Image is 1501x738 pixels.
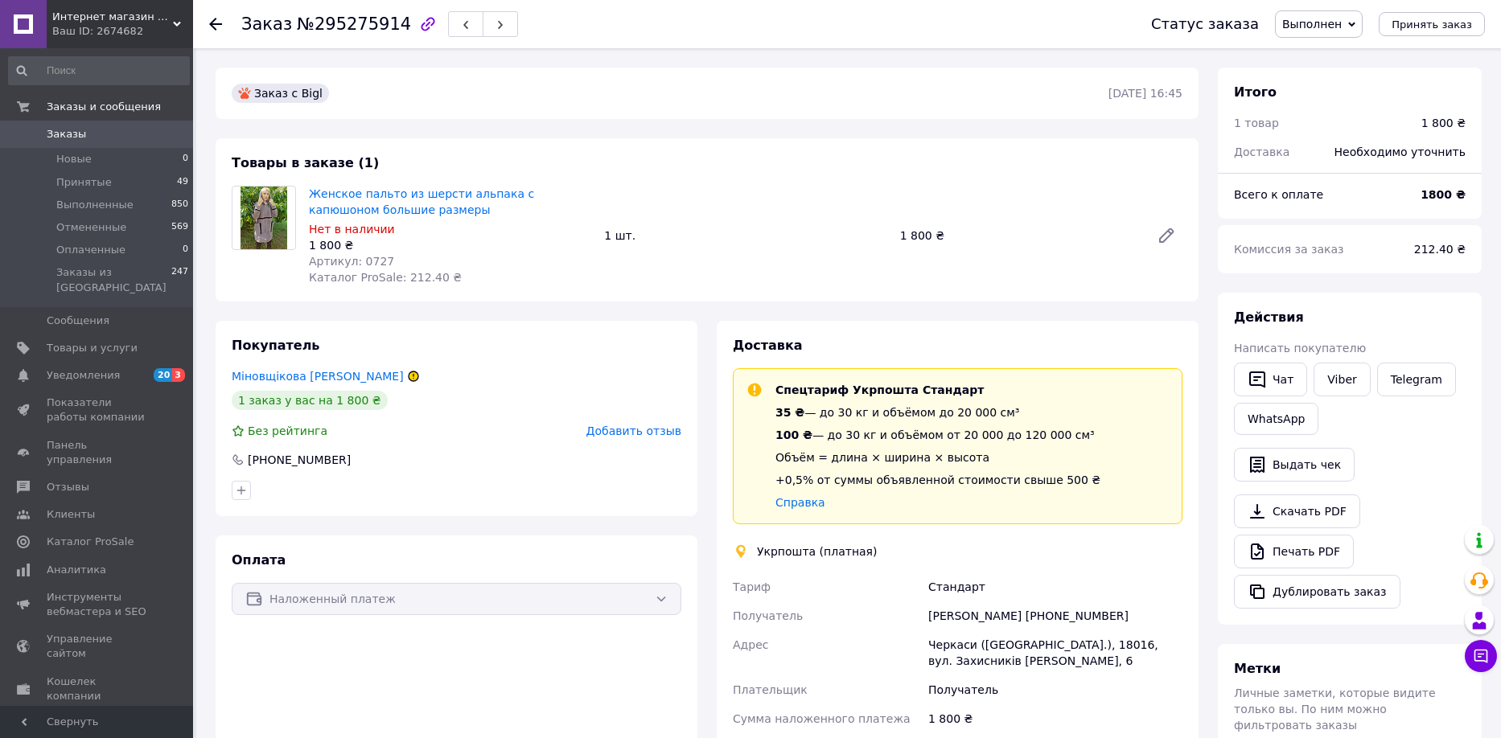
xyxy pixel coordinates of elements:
span: Без рейтинга [248,424,327,437]
div: Вернуться назад [209,16,222,32]
time: [DATE] 16:45 [1108,87,1182,100]
div: Получатель [925,675,1186,704]
a: Telegram [1377,363,1456,396]
span: 850 [171,198,188,212]
a: Печать PDF [1234,535,1354,568]
div: 1 шт. [598,224,893,247]
span: 0 [183,152,188,166]
a: Женское пальто из шерсти альпака с капюшоном большие размеры [309,187,534,216]
span: Действия [1234,310,1304,325]
span: Оплаченные [56,243,125,257]
div: 1 800 ₴ [894,224,1144,247]
span: 569 [171,220,188,235]
a: Скачать PDF [1234,494,1360,528]
span: Добавить отзыв [586,424,681,437]
div: 1 800 ₴ [1421,115,1466,131]
div: Необходимо уточнить [1325,134,1475,170]
span: Управление сайтом [47,632,149,661]
span: Итого [1234,84,1277,100]
span: Плательщик [733,683,808,696]
span: Покупатель [232,338,319,353]
div: — до 30 кг и объёмом до 20 000 см³ [775,404,1100,420]
span: Нет в наличии [309,223,395,236]
span: Уведомления [47,368,120,383]
span: 1 товар [1234,117,1279,129]
span: Тариф [733,580,771,593]
a: Viber [1314,363,1370,396]
div: 1 800 ₴ [925,704,1186,733]
div: 1 заказ у вас на 1 800 ₴ [232,391,388,410]
span: 212.40 ₴ [1414,243,1466,256]
span: Личные заметки, которые видите только вы. По ним можно фильтровать заказы [1234,687,1436,732]
span: Каталог ProSale: 212.40 ₴ [309,271,462,284]
span: Принятые [56,175,112,190]
span: Товары в заказе (1) [232,155,379,170]
div: +0,5% от суммы объявленной стоимости свыше 500 ₴ [775,472,1100,488]
span: Комиссия за заказ [1234,243,1344,256]
span: 0 [183,243,188,257]
span: Заказы из [GEOGRAPHIC_DATA] [56,265,171,294]
div: Черкаси ([GEOGRAPHIC_DATA].), 18016, вул. Захисників [PERSON_NAME], 6 [925,630,1186,675]
span: Доставка [733,338,803,353]
span: 35 ₴ [775,406,804,419]
span: Заказ [241,14,292,34]
span: Инструменты вебмастера и SEO [47,590,149,619]
a: WhatsApp [1234,403,1318,435]
div: Укрпошта (платная) [753,543,882,560]
span: Доставка [1234,146,1289,158]
a: Міновщікова [PERSON_NAME] [232,370,404,383]
a: Справка [775,496,825,509]
button: Выдать чек [1234,448,1355,482]
span: Аналитика [47,563,106,577]
span: Метки [1234,661,1281,676]
span: Написать покупателю [1234,342,1366,355]
div: — до 30 кг и объёмом от 20 000 до 120 000 см³ [775,427,1100,443]
span: Спецтариф Укрпошта Стандарт [775,383,984,396]
div: Объём = длина × ширина × высота [775,449,1100,465]
span: Адрес [733,638,768,651]
button: Чат [1234,363,1307,396]
span: Принять заказ [1392,18,1472,31]
span: 20 [154,368,172,382]
span: 100 ₴ [775,428,812,441]
span: №295275914 [297,14,411,34]
b: 1800 ₴ [1421,188,1466,201]
span: Выполненные [56,198,134,212]
button: Дублировать заказ [1234,575,1400,609]
div: Ваш ID: 2674682 [52,24,193,39]
span: Товары и услуги [47,341,138,355]
span: Выполнен [1282,18,1342,31]
span: Сумма наложенного платежа [733,712,911,725]
div: Стандарт [925,572,1186,601]
input: Поиск [8,56,190,85]
div: Статус заказа [1151,16,1259,32]
div: Заказ с Bigl [232,84,329,103]
div: 1 800 ₴ [309,237,591,253]
a: Редактировать [1150,219,1182,252]
span: Кошелек компании [47,674,149,703]
span: 49 [177,175,188,190]
span: Оплата [232,552,286,568]
div: [PERSON_NAME] [PHONE_NUMBER] [925,601,1186,630]
button: Чат с покупателем [1465,640,1497,672]
span: Интернет магазин одежды, обуви, аксессуаров для всей семьи [52,10,173,24]
span: Клиенты [47,507,95,522]
span: 247 [171,265,188,294]
span: Всего к оплате [1234,188,1323,201]
span: Каталог ProSale [47,535,134,549]
span: Артикул: 0727 [309,255,394,268]
span: Показатели работы компании [47,396,149,424]
span: Отзывы [47,480,89,494]
span: Панель управления [47,438,149,467]
span: 3 [172,368,185,382]
button: Принять заказ [1379,12,1485,36]
span: Заказы [47,127,86,141]
span: Получатель [733,609,803,622]
span: Новые [56,152,92,166]
span: Заказы и сообщения [47,100,161,114]
span: Сообщения [47,314,109,328]
span: Отмененные [56,220,126,235]
div: [PHONE_NUMBER] [246,452,352,468]
img: Женское пальто из шерсти альпака с капюшоном большие размеры [241,187,288,249]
